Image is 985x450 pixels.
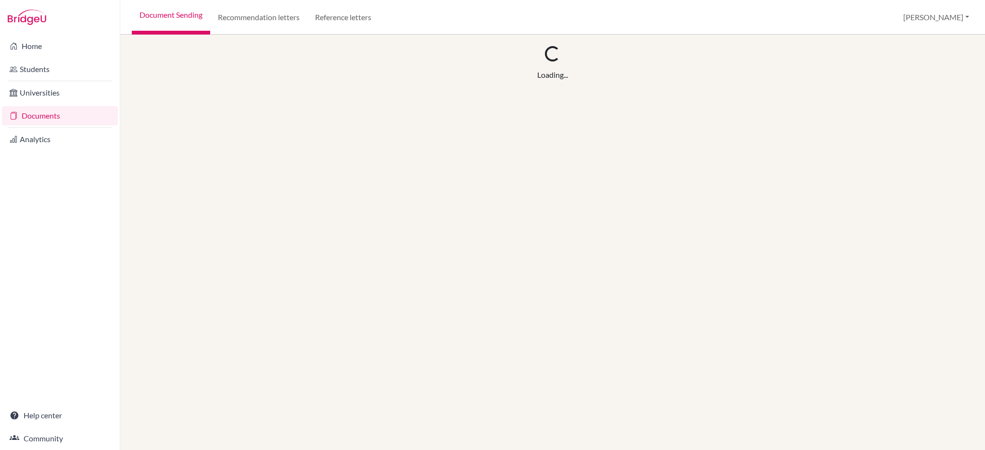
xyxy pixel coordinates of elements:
div: Loading... [537,69,568,81]
a: Help center [2,406,118,425]
a: Universities [2,83,118,102]
a: Documents [2,106,118,125]
a: Analytics [2,130,118,149]
button: [PERSON_NAME] [899,8,973,26]
a: Home [2,36,118,56]
a: Community [2,429,118,448]
a: Students [2,60,118,79]
img: Bridge-U [8,10,46,25]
